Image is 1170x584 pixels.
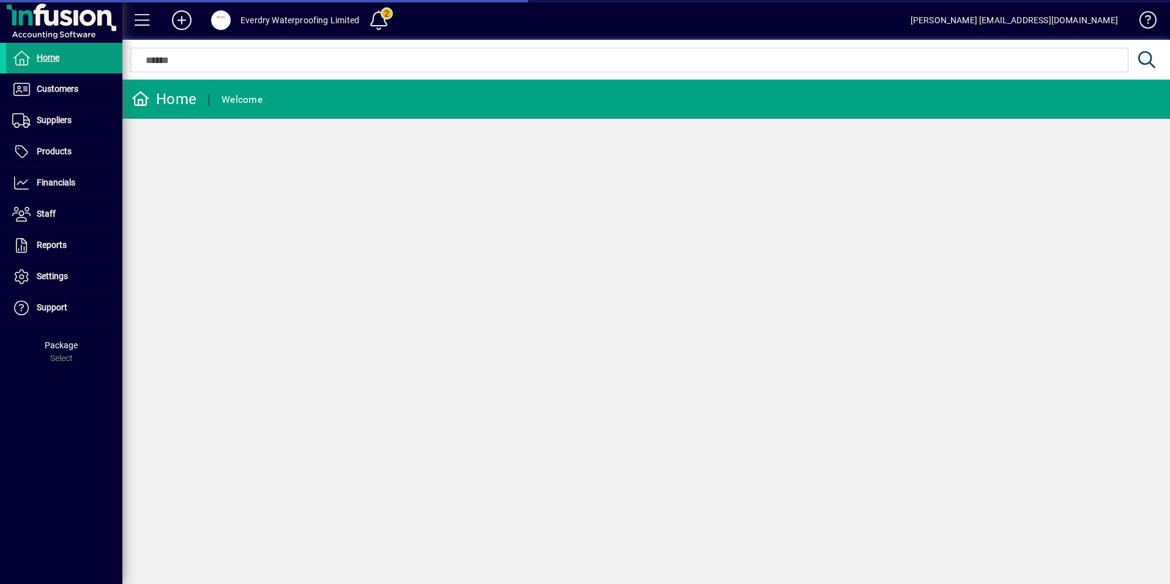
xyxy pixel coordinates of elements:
[6,137,122,167] a: Products
[37,53,59,62] span: Home
[37,240,67,250] span: Reports
[37,178,75,187] span: Financials
[37,271,68,281] span: Settings
[162,9,201,31] button: Add
[37,209,56,219] span: Staff
[911,10,1118,30] div: [PERSON_NAME] [EMAIL_ADDRESS][DOMAIN_NAME]
[6,105,122,136] a: Suppliers
[201,9,240,31] button: Profile
[37,302,67,312] span: Support
[45,340,78,350] span: Package
[6,293,122,323] a: Support
[240,10,359,30] div: Everdry Waterproofing Limited
[6,168,122,198] a: Financials
[6,230,122,261] a: Reports
[6,74,122,105] a: Customers
[37,146,72,156] span: Products
[6,261,122,292] a: Settings
[37,84,78,94] span: Customers
[132,89,196,109] div: Home
[37,115,72,125] span: Suppliers
[1130,2,1155,42] a: Knowledge Base
[6,199,122,230] a: Staff
[222,90,263,110] div: Welcome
